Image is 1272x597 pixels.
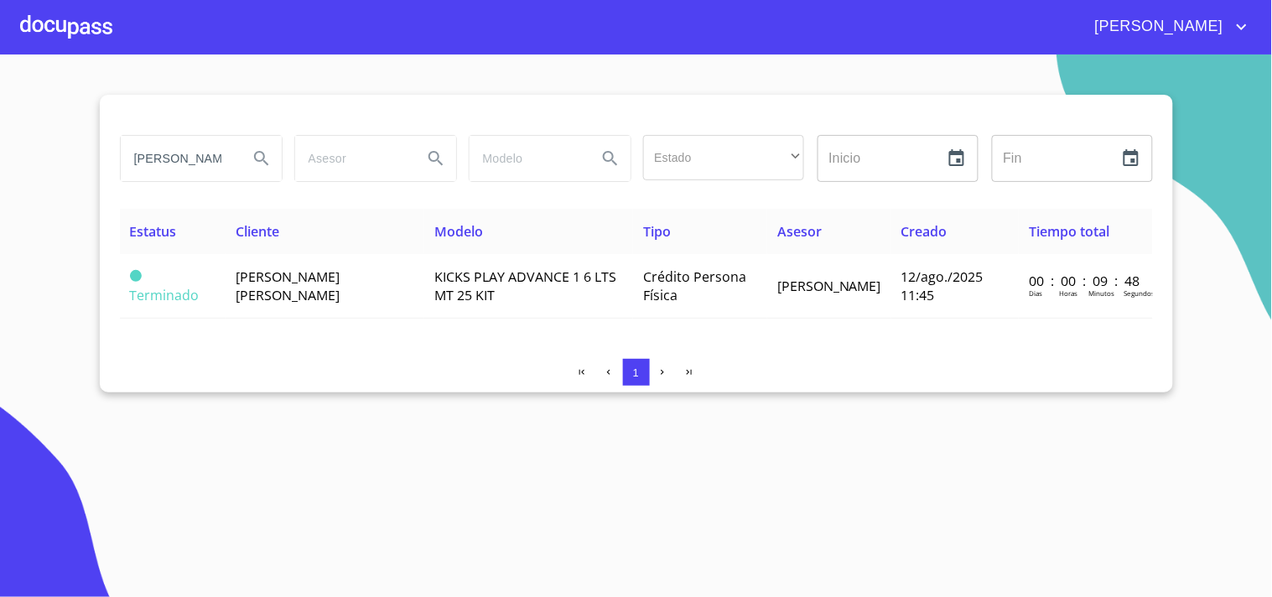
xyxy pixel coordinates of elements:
[416,138,456,179] button: Search
[1029,272,1142,290] p: 00 : 00 : 09 : 48
[130,286,200,304] span: Terminado
[643,267,746,304] span: Crédito Persona Física
[777,277,881,295] span: [PERSON_NAME]
[1082,13,1252,40] button: account of current user
[1029,222,1109,241] span: Tiempo total
[901,222,948,241] span: Creado
[643,135,804,180] div: ​
[1082,13,1232,40] span: [PERSON_NAME]
[633,366,639,379] span: 1
[470,136,584,181] input: search
[236,222,280,241] span: Cliente
[643,222,671,241] span: Tipo
[130,270,142,282] span: Terminado
[1124,288,1155,298] p: Segundos
[1029,288,1042,298] p: Dias
[623,359,650,386] button: 1
[434,267,616,304] span: KICKS PLAY ADVANCE 1 6 LTS MT 25 KIT
[1059,288,1077,298] p: Horas
[434,222,483,241] span: Modelo
[130,222,177,241] span: Estatus
[241,138,282,179] button: Search
[1088,288,1114,298] p: Minutos
[901,267,984,304] span: 12/ago./2025 11:45
[121,136,235,181] input: search
[236,267,340,304] span: [PERSON_NAME] [PERSON_NAME]
[777,222,822,241] span: Asesor
[590,138,631,179] button: Search
[295,136,409,181] input: search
